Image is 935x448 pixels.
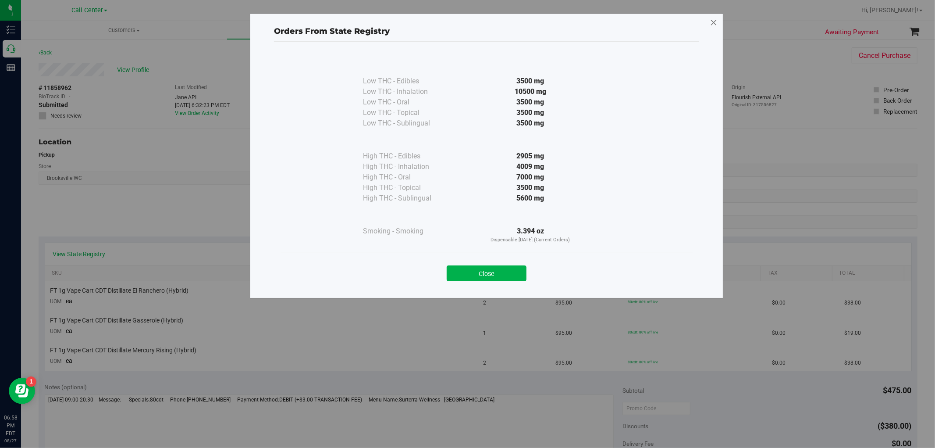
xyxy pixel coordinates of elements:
div: Smoking - Smoking [363,226,451,237]
div: 5600 mg [451,193,610,204]
div: 4009 mg [451,161,610,172]
div: 10500 mg [451,86,610,97]
div: Low THC - Topical [363,108,451,118]
div: High THC - Oral [363,172,451,183]
div: 7000 mg [451,172,610,183]
iframe: Resource center [9,378,35,404]
p: Dispensable [DATE] (Current Orders) [451,237,610,244]
div: High THC - Topical [363,183,451,193]
div: Low THC - Sublingual [363,118,451,129]
div: Low THC - Oral [363,97,451,108]
div: Low THC - Edibles [363,76,451,86]
div: 3500 mg [451,76,610,86]
div: High THC - Edibles [363,151,451,161]
div: High THC - Sublingual [363,193,451,204]
div: High THC - Inhalation [363,161,451,172]
button: Close [447,265,526,281]
div: 2905 mg [451,151,610,161]
div: Low THC - Inhalation [363,86,451,97]
div: 3500 mg [451,97,610,108]
span: Orders From State Registry [274,26,390,36]
div: 3500 mg [451,108,610,118]
iframe: Resource center unread badge [26,376,36,387]
div: 3500 mg [451,183,610,193]
div: 3500 mg [451,118,610,129]
div: 3.394 oz [451,226,610,244]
